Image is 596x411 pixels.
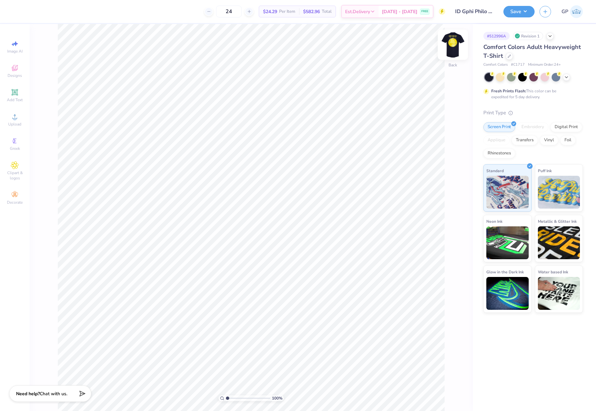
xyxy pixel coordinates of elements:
[483,62,508,68] span: Comfort Colors
[538,277,580,310] img: Water based Ink
[511,62,525,68] span: # C1717
[538,218,577,225] span: Metallic & Glitter Ink
[528,62,561,68] span: Minimum Order: 24 +
[7,49,23,54] span: Image AI
[483,43,581,60] span: Comfort Colors Adult Heavyweight T-Shirt
[562,8,568,15] span: GP
[538,176,580,209] img: Puff Ink
[517,122,548,132] div: Embroidery
[322,8,332,15] span: Total
[263,8,277,15] span: $24.29
[483,32,510,40] div: # 512996A
[491,88,572,100] div: This color can be expedited for 5 day delivery.
[440,32,466,58] img: Back
[570,5,583,18] img: Germaine Penalosa
[538,167,552,174] span: Puff Ink
[513,32,543,40] div: Revision 1
[483,109,583,117] div: Print Type
[10,146,20,151] span: Greek
[345,8,370,15] span: Est. Delivery
[491,88,526,94] strong: Fresh Prints Flash:
[486,167,504,174] span: Standard
[272,395,282,401] span: 100 %
[449,62,457,68] div: Back
[8,122,21,127] span: Upload
[486,277,529,310] img: Glow in the Dark Ink
[450,5,498,18] input: Untitled Design
[3,170,26,181] span: Clipart & logos
[512,135,538,145] div: Transfers
[421,9,428,14] span: FREE
[40,391,67,397] span: Chat with us.
[8,73,22,78] span: Designs
[486,218,502,225] span: Neon Ink
[483,148,515,158] div: Rhinestones
[486,268,524,275] span: Glow in the Dark Ink
[550,122,582,132] div: Digital Print
[216,6,242,17] input: – –
[503,6,535,17] button: Save
[483,122,515,132] div: Screen Print
[538,268,568,275] span: Water based Ink
[7,97,23,103] span: Add Text
[382,8,417,15] span: [DATE] - [DATE]
[486,176,529,209] img: Standard
[540,135,558,145] div: Vinyl
[7,200,23,205] span: Decorate
[16,391,40,397] strong: Need help?
[279,8,295,15] span: Per Item
[538,226,580,259] img: Metallic & Glitter Ink
[562,5,583,18] a: GP
[483,135,510,145] div: Applique
[303,8,320,15] span: $582.96
[560,135,576,145] div: Foil
[486,226,529,259] img: Neon Ink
